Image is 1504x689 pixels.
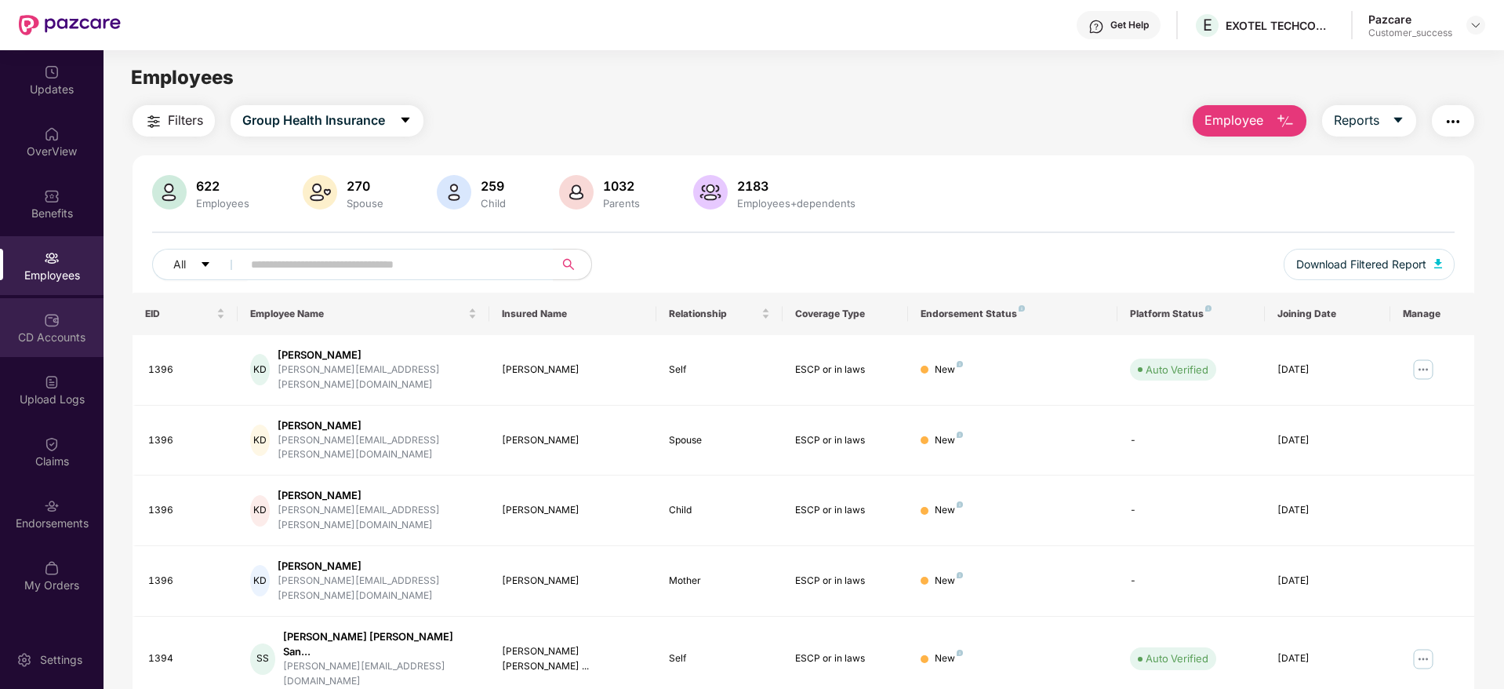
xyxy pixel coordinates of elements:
img: svg+xml;base64,PHN2ZyBpZD0iRHJvcGRvd24tMzJ4MzIiIHhtbG5zPSJodHRwOi8vd3d3LnczLm9yZy8yMDAwL3N2ZyIgd2... [1469,19,1482,31]
div: [DATE] [1277,363,1378,377]
img: svg+xml;base64,PHN2ZyB4bWxucz0iaHR0cDovL3d3dy53My5vcmcvMjAwMC9zdmciIHdpZHRoPSIyNCIgaGVpZ2h0PSIyNC... [1444,112,1462,131]
div: KD [250,425,270,456]
img: svg+xml;base64,PHN2ZyB4bWxucz0iaHR0cDovL3d3dy53My5vcmcvMjAwMC9zdmciIHdpZHRoPSI4IiBoZWlnaHQ9IjgiIH... [957,361,963,367]
div: [PERSON_NAME][EMAIL_ADDRESS][PERSON_NAME][DOMAIN_NAME] [278,433,477,463]
div: Spouse [343,197,387,210]
div: [PERSON_NAME] [502,433,645,448]
div: ESCP or in laws [795,363,895,377]
div: 1394 [148,651,225,666]
div: [PERSON_NAME][EMAIL_ADDRESS][PERSON_NAME][DOMAIN_NAME] [278,363,477,392]
span: Relationship [669,308,757,320]
div: Parents [600,197,643,210]
img: svg+xml;base64,PHN2ZyB4bWxucz0iaHR0cDovL3d3dy53My5vcmcvMjAwMC9zdmciIHdpZHRoPSI4IiBoZWlnaHQ9IjgiIH... [957,572,963,578]
div: Auto Verified [1146,362,1208,377]
button: Download Filtered Report [1284,249,1455,280]
span: Download Filtered Report [1296,256,1426,273]
img: svg+xml;base64,PHN2ZyB4bWxucz0iaHR0cDovL3d3dy53My5vcmcvMjAwMC9zdmciIHdpZHRoPSI4IiBoZWlnaHQ9IjgiIH... [1019,305,1025,312]
div: ESCP or in laws [795,651,895,666]
div: Employees [193,197,252,210]
div: [PERSON_NAME][EMAIL_ADDRESS][PERSON_NAME][DOMAIN_NAME] [278,574,477,603]
div: Spouse [669,433,769,448]
img: svg+xml;base64,PHN2ZyB4bWxucz0iaHR0cDovL3d3dy53My5vcmcvMjAwMC9zdmciIHhtbG5zOnhsaW5rPSJodHRwOi8vd3... [303,175,337,210]
img: svg+xml;base64,PHN2ZyB4bWxucz0iaHR0cDovL3d3dy53My5vcmcvMjAwMC9zdmciIHdpZHRoPSI4IiBoZWlnaHQ9IjgiIH... [957,432,963,438]
button: Group Health Insurancecaret-down [231,105,423,137]
img: svg+xml;base64,PHN2ZyBpZD0iRW5kb3JzZW1lbnRzIiB4bWxucz0iaHR0cDovL3d3dy53My5vcmcvMjAwMC9zdmciIHdpZH... [44,498,60,514]
button: search [553,249,592,280]
div: Child [669,503,769,518]
td: - [1117,476,1264,546]
img: svg+xml;base64,PHN2ZyBpZD0iSGVscC0zMngzMiIgeG1sbnM9Imh0dHA6Ly93d3cudzMub3JnLzIwMDAvc3ZnIiB3aWR0aD... [1088,19,1104,35]
div: SS [250,643,275,675]
img: manageButton [1411,647,1436,672]
div: [PERSON_NAME] [278,348,477,363]
div: New [935,433,963,448]
span: Group Health Insurance [242,111,385,130]
img: svg+xml;base64,PHN2ZyB4bWxucz0iaHR0cDovL3d3dy53My5vcmcvMjAwMC9zdmciIHdpZHRoPSI4IiBoZWlnaHQ9IjgiIH... [957,501,963,508]
span: Employee Name [250,308,465,320]
button: Employee [1193,105,1306,137]
div: New [935,574,963,589]
img: svg+xml;base64,PHN2ZyBpZD0iQmVuZWZpdHMiIHhtbG5zPSJodHRwOi8vd3d3LnczLm9yZy8yMDAwL3N2ZyIgd2lkdGg9Ij... [44,188,60,204]
div: Endorsement Status [921,308,1105,320]
div: Settings [35,652,87,668]
div: [PERSON_NAME] [278,559,477,574]
div: 259 [478,178,509,194]
img: svg+xml;base64,PHN2ZyB4bWxucz0iaHR0cDovL3d3dy53My5vcmcvMjAwMC9zdmciIHdpZHRoPSIyNCIgaGVpZ2h0PSIyNC... [144,112,163,131]
td: - [1117,406,1264,476]
div: Self [669,651,769,666]
div: 1032 [600,178,643,194]
span: Reports [1334,111,1379,130]
div: 1396 [148,363,225,377]
div: 1396 [148,433,225,448]
th: Insured Name [489,293,657,335]
div: [PERSON_NAME] [502,363,645,377]
div: New [935,503,963,518]
div: Customer_success [1368,27,1452,39]
div: 2183 [734,178,859,194]
div: 1396 [148,503,225,518]
span: All [173,256,186,273]
img: svg+xml;base64,PHN2ZyB4bWxucz0iaHR0cDovL3d3dy53My5vcmcvMjAwMC9zdmciIHdpZHRoPSI4IiBoZWlnaHQ9IjgiIH... [957,650,963,656]
img: svg+xml;base64,PHN2ZyBpZD0iSG9tZSIgeG1sbnM9Imh0dHA6Ly93d3cudzMub3JnLzIwMDAvc3ZnIiB3aWR0aD0iMjAiIG... [44,126,60,142]
div: ESCP or in laws [795,433,895,448]
div: [PERSON_NAME] [PERSON_NAME] San... [283,629,477,659]
div: New [935,363,963,377]
div: Platform Status [1130,308,1252,320]
img: manageButton [1411,357,1436,382]
th: Joining Date [1265,293,1390,335]
span: caret-down [200,259,211,272]
img: svg+xml;base64,PHN2ZyB4bWxucz0iaHR0cDovL3d3dy53My5vcmcvMjAwMC9zdmciIHhtbG5zOnhsaW5rPSJodHRwOi8vd3... [1434,259,1442,268]
img: svg+xml;base64,PHN2ZyBpZD0iU2V0dGluZy0yMHgyMCIgeG1sbnM9Imh0dHA6Ly93d3cudzMub3JnLzIwMDAvc3ZnIiB3aW... [16,652,32,668]
img: svg+xml;base64,PHN2ZyBpZD0iTXlfT3JkZXJzIiBkYXRhLW5hbWU9Ik15IE9yZGVycyIgeG1sbnM9Imh0dHA6Ly93d3cudz... [44,560,60,576]
div: KD [250,495,270,527]
div: 270 [343,178,387,194]
img: svg+xml;base64,PHN2ZyBpZD0iQ2xhaW0iIHhtbG5zPSJodHRwOi8vd3d3LnczLm9yZy8yMDAwL3N2ZyIgd2lkdGg9IjIwIi... [44,436,60,452]
div: Mother [669,574,769,589]
div: Employees+dependents [734,197,859,210]
div: Auto Verified [1146,651,1208,666]
div: [DATE] [1277,651,1378,666]
div: [DATE] [1277,574,1378,589]
div: KD [250,565,270,596]
div: ESCP or in laws [795,503,895,518]
th: Manage [1390,293,1474,335]
th: Coverage Type [783,293,908,335]
button: Allcaret-down [152,249,248,280]
div: [PERSON_NAME][EMAIL_ADDRESS][DOMAIN_NAME] [283,659,477,689]
div: Pazcare [1368,12,1452,27]
img: svg+xml;base64,PHN2ZyBpZD0iQ0RfQWNjb3VudHMiIGRhdGEtbmFtZT0iQ0QgQWNjb3VudHMiIHhtbG5zPSJodHRwOi8vd3... [44,312,60,328]
div: [PERSON_NAME] [278,488,477,503]
img: svg+xml;base64,PHN2ZyB4bWxucz0iaHR0cDovL3d3dy53My5vcmcvMjAwMC9zdmciIHhtbG5zOnhsaW5rPSJodHRwOi8vd3... [559,175,594,210]
div: [DATE] [1277,433,1378,448]
div: [DATE] [1277,503,1378,518]
span: caret-down [399,114,412,128]
div: [PERSON_NAME][EMAIL_ADDRESS][PERSON_NAME][DOMAIN_NAME] [278,503,477,533]
div: Child [478,197,509,210]
span: E [1203,16,1212,35]
div: 622 [193,178,252,194]
img: svg+xml;base64,PHN2ZyB4bWxucz0iaHR0cDovL3d3dy53My5vcmcvMjAwMC9zdmciIHhtbG5zOnhsaW5rPSJodHRwOi8vd3... [1276,112,1295,131]
img: svg+xml;base64,PHN2ZyBpZD0iRW1wbG95ZWVzIiB4bWxucz0iaHR0cDovL3d3dy53My5vcmcvMjAwMC9zdmciIHdpZHRoPS... [44,250,60,266]
img: svg+xml;base64,PHN2ZyB4bWxucz0iaHR0cDovL3d3dy53My5vcmcvMjAwMC9zdmciIHhtbG5zOnhsaW5rPSJodHRwOi8vd3... [693,175,728,210]
div: New [935,651,963,666]
img: svg+xml;base64,PHN2ZyB4bWxucz0iaHR0cDovL3d3dy53My5vcmcvMjAwMC9zdmciIHdpZHRoPSI4IiBoZWlnaHQ9IjgiIH... [1205,305,1212,312]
